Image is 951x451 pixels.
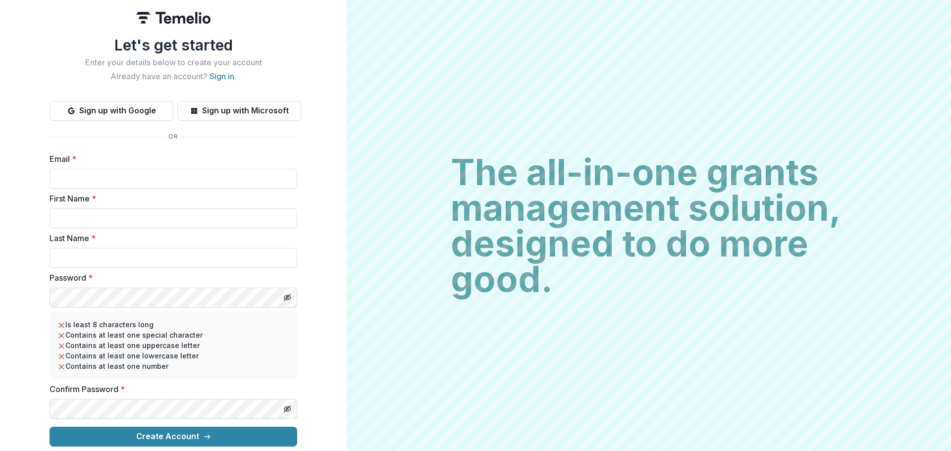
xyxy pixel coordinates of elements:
li: Contains at least one special character [57,330,289,340]
button: Toggle password visibility [279,290,295,305]
button: Sign up with Google [50,101,173,121]
img: Temelio [136,12,211,24]
h1: Let's get started [50,36,297,54]
li: Contains at least one lowercase letter [57,351,289,361]
label: First Name [50,193,291,204]
button: Toggle password visibility [279,401,295,417]
a: Sign in [210,71,234,81]
label: Confirm Password [50,383,291,395]
label: Last Name [50,232,291,244]
label: Password [50,272,291,284]
li: Is least 8 characters long [57,319,289,330]
button: Sign up with Microsoft [177,101,301,121]
li: Contains at least one number [57,361,289,371]
li: Contains at least one uppercase letter [57,340,289,351]
label: Email [50,153,291,165]
button: Create Account [50,427,297,447]
h2: Already have an account? . [50,72,297,81]
h2: Enter your details below to create your account [50,58,297,67]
